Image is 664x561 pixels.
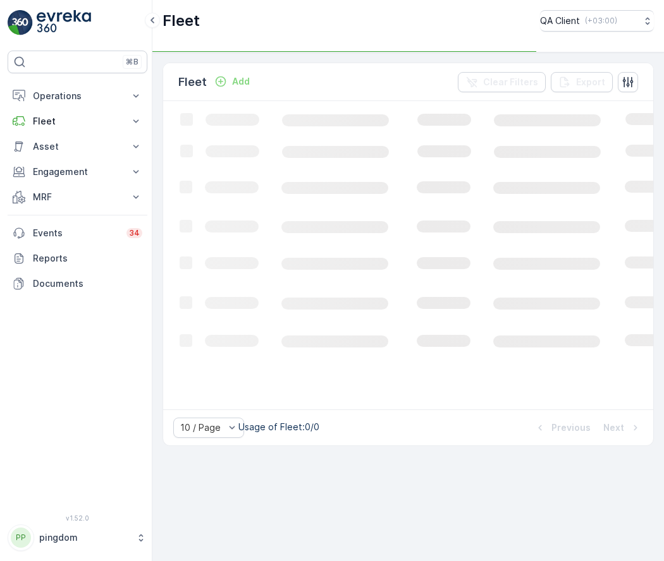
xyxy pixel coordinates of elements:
[551,72,613,92] button: Export
[8,246,147,271] a: Reports
[8,514,147,522] span: v 1.52.0
[8,10,33,35] img: logo
[540,10,654,32] button: QA Client(+03:00)
[209,74,255,89] button: Add
[602,420,643,435] button: Next
[603,421,624,434] p: Next
[8,220,147,246] a: Events34
[8,134,147,159] button: Asset
[126,57,138,67] p: ⌘B
[458,72,546,92] button: Clear Filters
[33,252,142,265] p: Reports
[37,10,91,35] img: logo_light-DOdMpM7g.png
[232,75,250,88] p: Add
[551,421,591,434] p: Previous
[8,83,147,109] button: Operations
[39,531,130,544] p: pingdom
[33,166,122,178] p: Engagement
[163,11,200,31] p: Fleet
[576,76,605,88] p: Export
[8,109,147,134] button: Fleet
[33,115,122,128] p: Fleet
[532,420,592,435] button: Previous
[129,228,140,238] p: 34
[585,16,617,26] p: ( +03:00 )
[33,277,142,290] p: Documents
[33,191,122,203] p: MRF
[33,227,119,239] p: Events
[33,140,122,153] p: Asset
[483,76,538,88] p: Clear Filters
[33,90,122,102] p: Operations
[8,524,147,551] button: PPpingdom
[540,15,580,27] p: QA Client
[8,159,147,184] button: Engagement
[11,528,31,548] div: PP
[178,73,207,91] p: Fleet
[8,184,147,210] button: MRF
[238,421,319,433] p: Usage of Fleet : 0/0
[8,271,147,296] a: Documents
